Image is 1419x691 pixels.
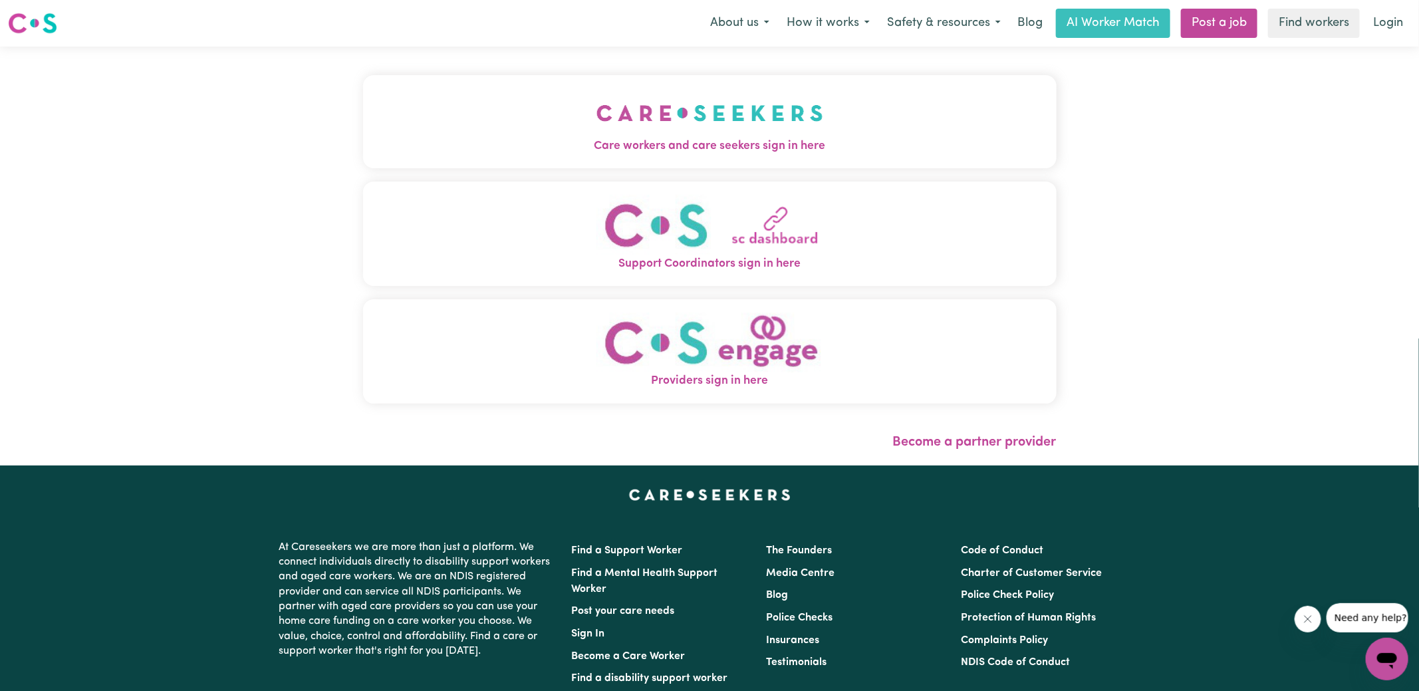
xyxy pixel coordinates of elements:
a: The Founders [766,545,832,556]
a: Careseekers logo [8,8,57,39]
span: Care workers and care seekers sign in here [363,138,1057,155]
iframe: Button to launch messaging window [1366,638,1408,680]
iframe: Message from company [1327,603,1408,632]
button: Support Coordinators sign in here [363,182,1057,286]
a: Police Checks [766,613,833,623]
a: Police Check Policy [962,590,1055,601]
p: At Careseekers we are more than just a platform. We connect individuals directly to disability su... [279,535,555,664]
a: AI Worker Match [1056,9,1170,38]
a: Complaints Policy [962,635,1049,646]
a: NDIS Code of Conduct [962,657,1071,668]
a: Code of Conduct [962,545,1044,556]
a: Insurances [766,635,819,646]
a: Find workers [1268,9,1360,38]
img: Careseekers logo [8,11,57,35]
a: Protection of Human Rights [962,613,1096,623]
button: Care workers and care seekers sign in here [363,75,1057,168]
a: Blog [1009,9,1051,38]
a: Become a partner provider [893,436,1057,449]
a: Find a Support Worker [571,545,682,556]
span: Support Coordinators sign in here [363,255,1057,273]
button: Providers sign in here [363,299,1057,404]
a: Sign In [571,628,604,639]
a: Charter of Customer Service [962,568,1102,579]
a: Testimonials [766,657,827,668]
a: Login [1365,9,1411,38]
a: Become a Care Worker [571,651,685,662]
a: Find a disability support worker [571,673,727,684]
a: Post a job [1181,9,1257,38]
button: Safety & resources [878,9,1009,37]
a: Post your care needs [571,606,674,617]
button: About us [702,9,778,37]
a: Blog [766,590,788,601]
a: Media Centre [766,568,835,579]
iframe: Close message [1295,606,1321,632]
span: Providers sign in here [363,372,1057,390]
a: Careseekers home page [629,489,791,500]
a: Find a Mental Health Support Worker [571,568,717,595]
button: How it works [778,9,878,37]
